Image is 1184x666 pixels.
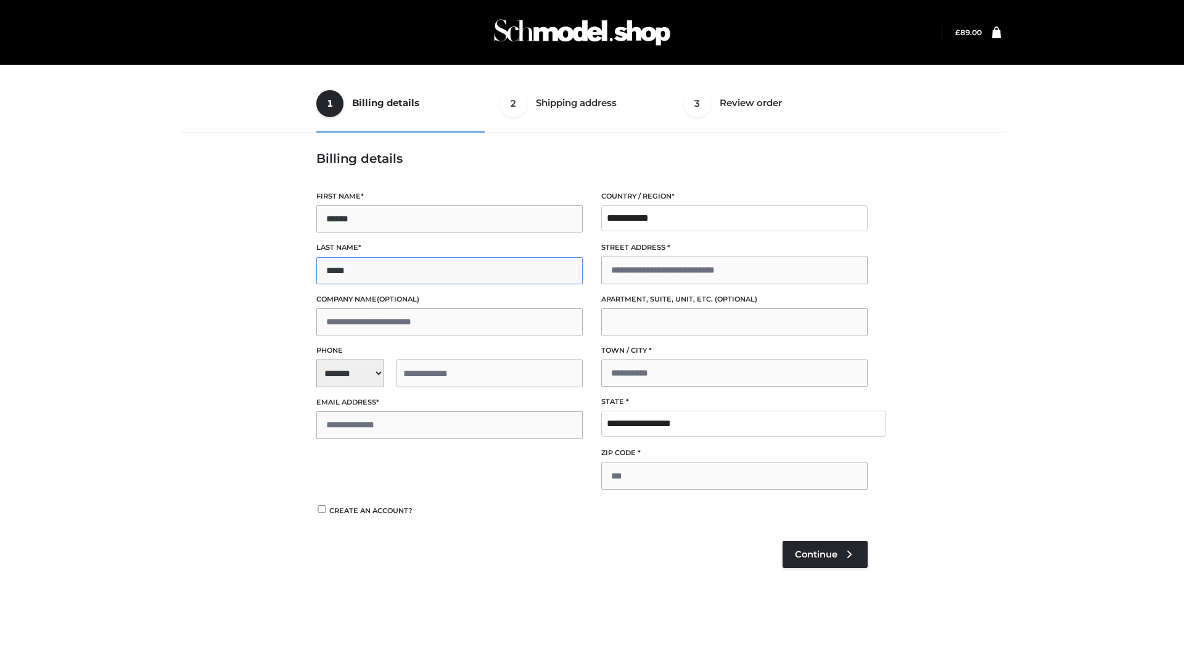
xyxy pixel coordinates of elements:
span: (optional) [377,295,419,303]
span: (optional) [715,295,757,303]
a: Continue [783,541,868,568]
label: Street address [601,242,868,253]
label: Phone [316,345,583,356]
span: Continue [795,549,837,560]
label: Last name [316,242,583,253]
h3: Billing details [316,151,868,166]
label: Country / Region [601,191,868,202]
label: State [601,396,868,408]
label: Email address [316,397,583,408]
label: Company name [316,294,583,305]
input: Create an account? [316,505,327,513]
img: Schmodel Admin 964 [490,8,675,57]
bdi: 89.00 [955,28,982,37]
label: Apartment, suite, unit, etc. [601,294,868,305]
span: Create an account? [329,506,413,515]
label: Town / City [601,345,868,356]
span: £ [955,28,960,37]
a: £89.00 [955,28,982,37]
label: ZIP Code [601,447,868,459]
label: First name [316,191,583,202]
